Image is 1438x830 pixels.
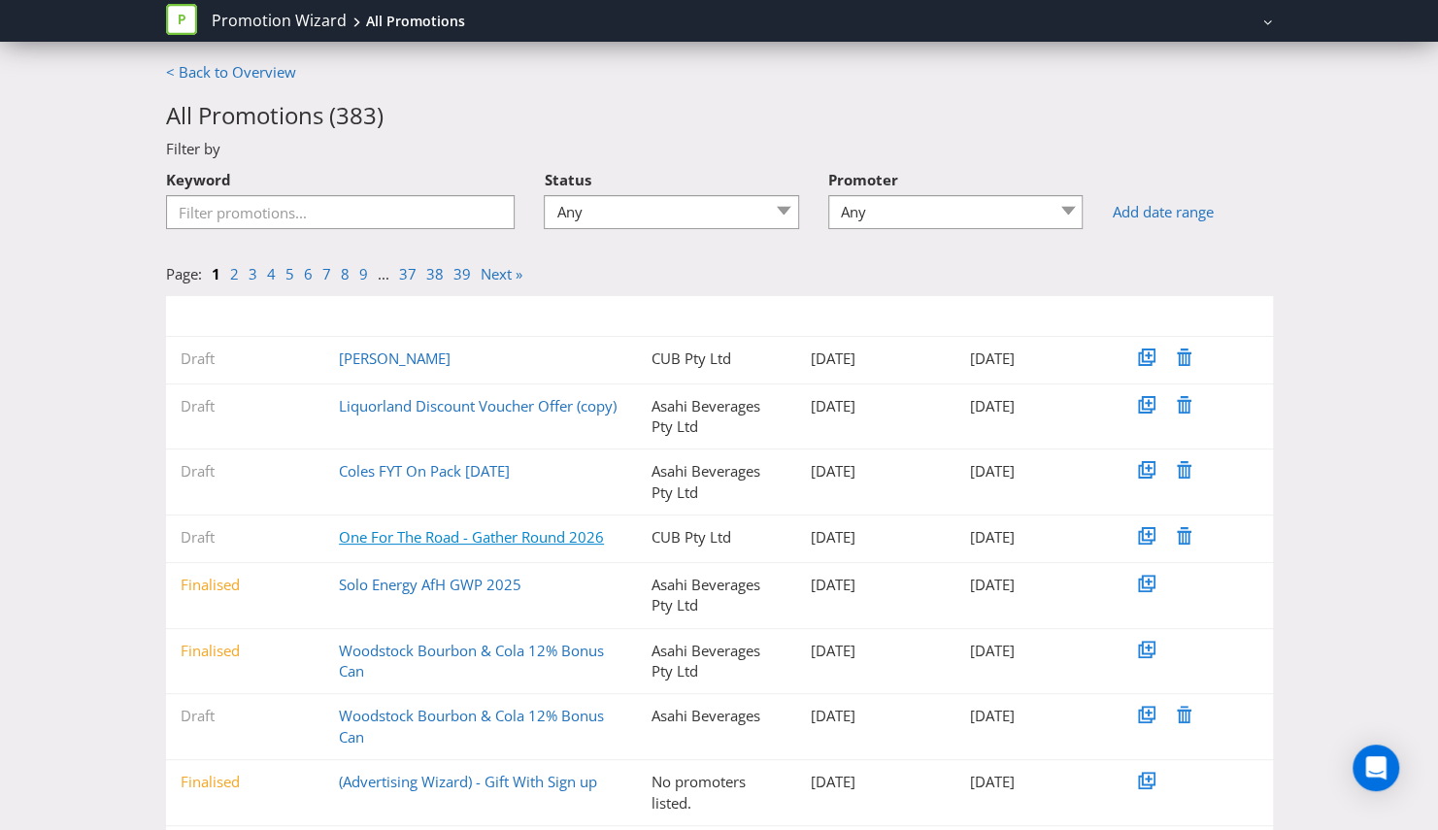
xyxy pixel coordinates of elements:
[166,641,325,661] div: Finalised
[366,12,465,31] div: All Promotions
[954,706,1114,726] div: [DATE]
[166,706,325,726] div: Draft
[194,308,228,324] span: Status
[637,396,796,438] div: Asahi Beverages Pty Ltd
[166,349,325,369] div: Draft
[637,641,796,682] div: Asahi Beverages Pty Ltd
[954,772,1114,792] div: [DATE]
[828,170,898,189] span: Promoter
[969,308,981,324] span: ▼
[652,308,663,324] span: ▼
[339,527,604,547] a: One For The Road - Gather Round 2026
[426,264,444,283] a: 38
[984,308,1031,324] span: Modified
[212,264,220,283] a: 1
[637,575,796,616] div: Asahi Beverages Pty Ltd
[267,264,276,283] a: 4
[481,264,522,283] a: Next »
[954,527,1114,548] div: [DATE]
[166,527,325,548] div: Draft
[181,308,192,324] span: ▼
[954,349,1114,369] div: [DATE]
[304,264,313,283] a: 6
[339,772,597,791] a: (Advertising Wizard) - Gift With Sign up
[353,308,446,324] span: Promotion Name
[166,396,325,416] div: Draft
[339,461,510,481] a: Coles FYT On Pack [DATE]
[544,170,590,189] span: Status
[166,575,325,595] div: Finalised
[796,527,955,548] div: [DATE]
[377,99,384,131] span: )
[322,264,331,283] a: 7
[166,772,325,792] div: Finalised
[166,160,231,190] label: Keyword
[166,264,202,283] span: Page:
[453,264,471,283] a: 39
[637,349,796,369] div: CUB Pty Ltd
[339,575,521,594] a: Solo Energy AfH GWP 2025
[954,575,1114,595] div: [DATE]
[341,264,350,283] a: 8
[166,99,336,131] span: All Promotions (
[378,264,399,284] li: ...
[339,349,451,368] a: [PERSON_NAME]
[637,527,796,548] div: CUB Pty Ltd
[339,308,351,324] span: ▼
[954,641,1114,661] div: [DATE]
[339,706,604,746] a: Woodstock Bourbon & Cola 12% Bonus Can
[166,195,516,229] input: Filter promotions...
[399,264,417,283] a: 37
[339,641,604,681] a: Woodstock Bourbon & Cola 12% Bonus Can
[1353,745,1399,791] div: Open Intercom Messenger
[1047,13,1138,29] span: Asahi Beverages
[796,575,955,595] div: [DATE]
[796,349,955,369] div: [DATE]
[359,264,368,283] a: 9
[336,99,377,131] span: 383
[796,641,955,661] div: [DATE]
[166,62,296,82] a: < Back to Overview
[796,706,955,726] div: [DATE]
[166,461,325,481] div: Draft
[954,396,1114,416] div: [DATE]
[637,772,796,813] div: No promoters listed.
[285,264,294,283] a: 5
[796,396,955,416] div: [DATE]
[811,308,822,324] span: ▼
[796,772,955,792] div: [DATE]
[212,10,347,32] a: Promotion Wizard
[1112,202,1272,222] a: Add date range
[637,461,796,503] div: Asahi Beverages Pty Ltd
[230,264,239,283] a: 2
[825,308,869,324] span: Created
[637,706,796,726] div: Asahi Beverages
[954,461,1114,481] div: [DATE]
[666,308,718,324] span: Promoter
[249,264,257,283] a: 3
[1150,13,1260,29] a: [PERSON_NAME]
[151,139,1288,159] div: Filter by
[796,461,955,481] div: [DATE]
[339,396,617,415] a: Liquorland Discount Voucher Offer (copy)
